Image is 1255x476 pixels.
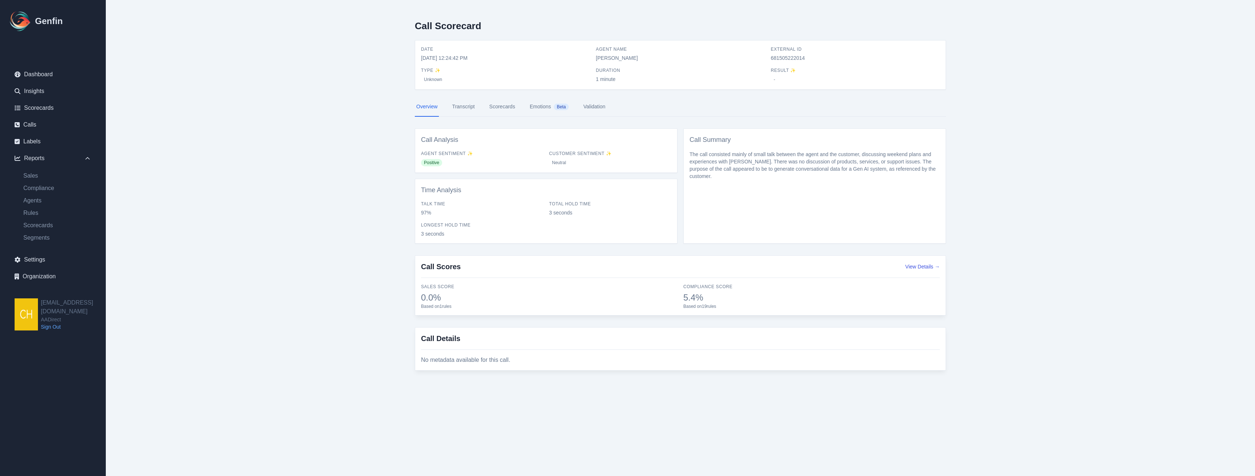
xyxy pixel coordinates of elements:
[582,97,607,117] a: Validation
[9,269,97,284] a: Organization
[9,134,97,149] a: Labels
[451,97,476,117] a: Transcript
[41,298,106,316] h2: [EMAIL_ADDRESS][DOMAIN_NAME]
[415,97,439,117] a: Overview
[549,209,671,216] span: 3 seconds
[421,135,671,145] h3: Call Analysis
[771,67,940,73] span: Result ✨
[421,222,543,228] span: Longest Hold Time
[549,151,671,156] span: Customer Sentiment ✨
[683,303,940,309] span: Based on 19 rules
[549,201,671,207] span: Total Hold Time
[9,84,97,98] a: Insights
[421,230,543,237] span: 3 seconds
[905,263,940,270] button: View Details →
[9,9,32,33] img: Logo
[488,97,517,117] a: Scorecards
[421,46,590,52] span: Date
[421,185,671,195] h3: Time Analysis
[415,97,946,117] nav: Tabs
[690,135,940,145] h3: Call Summary
[421,67,590,73] span: Type ✨
[421,262,461,272] h3: Call Scores
[421,209,543,216] span: 97%
[18,233,97,242] a: Segments
[9,117,97,132] a: Calls
[9,101,97,115] a: Scorecards
[683,284,940,290] span: Compliance Score
[18,196,97,205] a: Agents
[421,54,590,62] span: [DATE] 12:24:42 PM
[683,292,940,303] span: 5.4%
[18,171,97,180] a: Sales
[771,76,778,83] span: -
[771,54,940,62] span: 681505222014
[15,298,38,330] img: chsmith@aadirect.com
[421,201,543,207] span: Talk Time
[415,20,481,31] h2: Call Scorecard
[596,46,765,52] span: Agent Name
[41,323,106,330] a: Sign Out
[549,159,569,166] span: Neutral
[421,284,677,290] span: Sales Score
[690,151,940,180] p: The call consisted mainly of small talk between the agent and the customer, discussing weekend pl...
[421,303,677,309] span: Based on 1 rules
[421,356,940,364] div: No metadata available for this call.
[41,316,106,323] span: AADirect
[421,151,543,156] span: Agent Sentiment ✨
[421,292,677,303] span: 0.0%
[9,67,97,82] a: Dashboard
[554,104,569,110] span: Beta
[421,76,445,83] span: Unknown
[528,97,570,117] a: EmotionsBeta
[596,54,765,62] span: [PERSON_NAME]
[9,252,97,267] a: Settings
[18,184,97,193] a: Compliance
[596,67,765,73] span: Duration
[18,221,97,230] a: Scorecards
[9,151,97,166] div: Reports
[35,15,63,27] h1: Genfin
[18,209,97,217] a: Rules
[771,46,940,52] span: External ID
[421,159,442,166] span: Positive
[421,333,940,350] h3: Call Details
[596,76,765,83] span: 1 minute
